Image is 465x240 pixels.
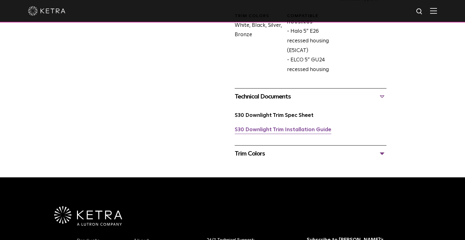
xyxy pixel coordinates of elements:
a: S30 Downlight Trim Spec Sheet [235,113,314,118]
div: Technical Documents [235,92,386,102]
div: - Halo 5” E26 recessed housing (E5ICAT) - ELCO 5” GU24 recessed housing [282,13,334,74]
a: S30 Downlight Trim Installation Guide [235,127,331,132]
img: Ketra-aLutronCo_White_RGB [54,206,122,226]
img: search icon [416,8,424,16]
div: White, Black, Silver, Bronze [230,13,282,74]
img: ketra-logo-2019-white [28,6,65,16]
div: Trim Colors [235,149,386,159]
img: Hamburger%20Nav.svg [430,8,437,14]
